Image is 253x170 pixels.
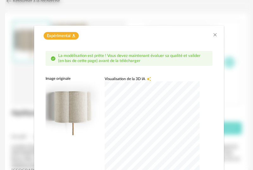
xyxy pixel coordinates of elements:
[105,76,145,81] span: Visualisation de la 3D IA
[72,33,76,39] span: Flask icon
[213,32,218,39] button: Close
[58,54,201,63] span: La modélisation est prête ! Vous devez maintenant évaluer sa qualité et valider (en bas de cette ...
[46,76,100,81] div: Image originale
[146,76,151,81] span: Creation icon
[47,33,71,39] span: Expérimental
[46,81,100,135] img: neutral background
